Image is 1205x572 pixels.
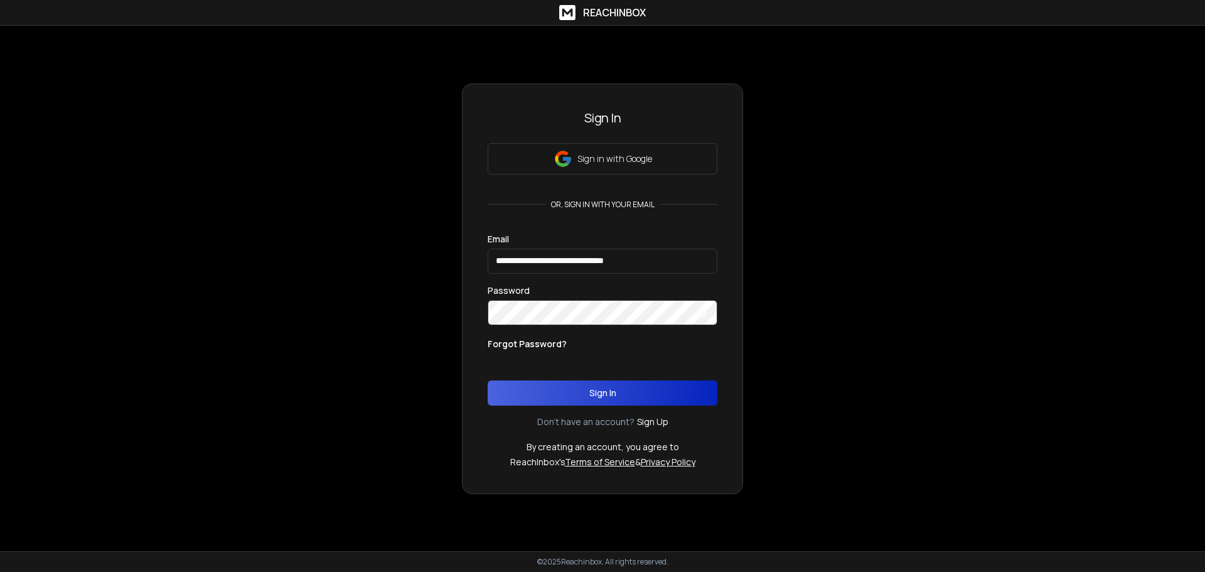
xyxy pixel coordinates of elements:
p: or, sign in with your email [546,200,660,210]
label: Password [488,286,530,295]
p: Sign in with Google [577,153,652,165]
p: Don't have an account? [537,416,635,428]
p: Forgot Password? [488,338,567,350]
h1: ReachInbox [583,5,646,20]
p: ReachInbox's & [510,456,695,468]
button: Sign In [488,380,717,406]
h3: Sign In [488,109,717,127]
p: © 2025 Reachinbox. All rights reserved. [537,557,668,567]
a: ReachInbox [559,5,646,20]
label: Email [488,235,509,244]
a: Terms of Service [565,456,635,468]
p: By creating an account, you agree to [527,441,679,453]
a: Sign Up [637,416,668,428]
button: Sign in with Google [488,143,717,175]
a: Privacy Policy [641,456,695,468]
